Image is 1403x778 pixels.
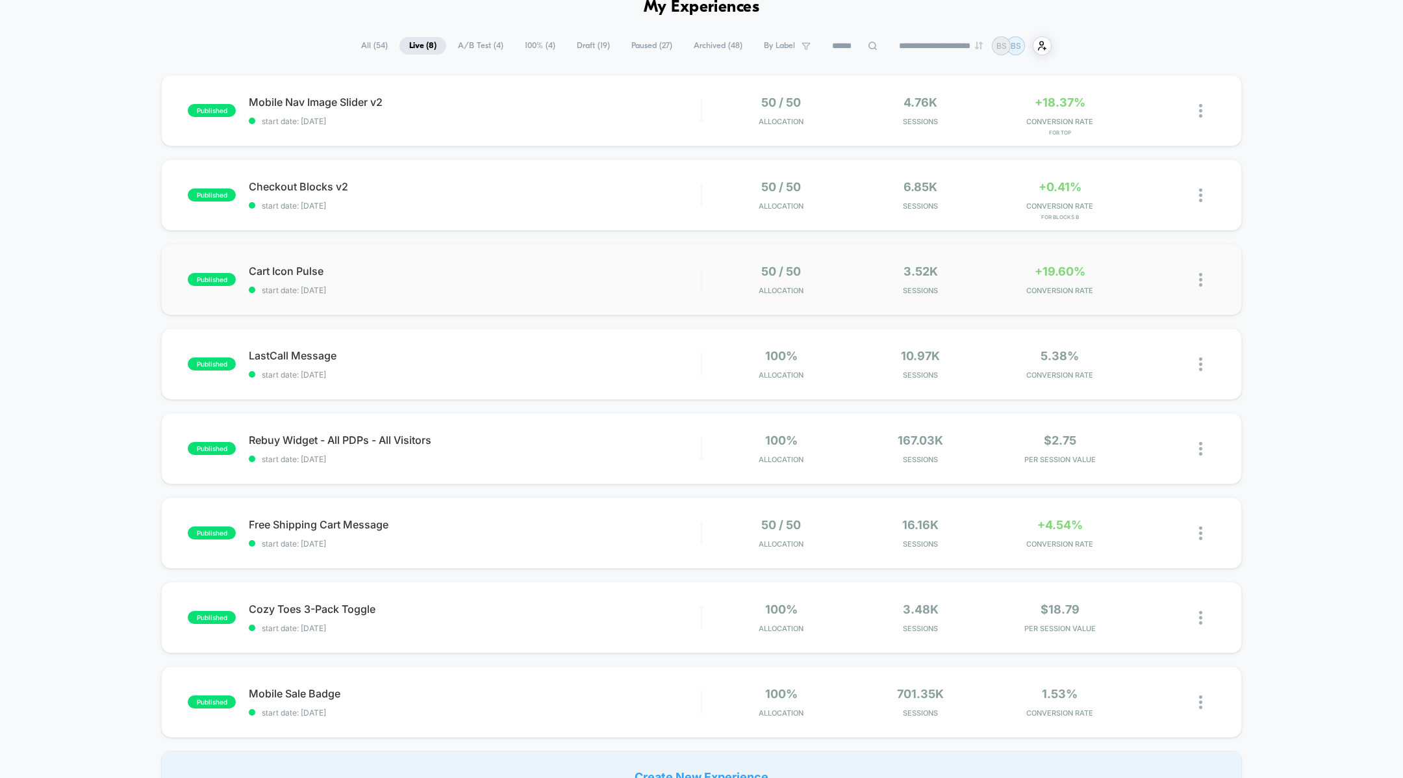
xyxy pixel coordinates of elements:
[1044,434,1076,447] span: $2.75
[249,201,701,211] span: start date: [DATE]
[1039,180,1081,194] span: +0.41%
[759,201,803,211] span: Allocation
[994,214,1126,220] span: for Blocks B
[854,455,987,464] span: Sessions
[1042,687,1078,701] span: 1.53%
[761,180,801,194] span: 50 / 50
[904,96,937,109] span: 4.76k
[188,695,236,708] span: published
[765,349,798,363] span: 100%
[902,518,939,532] span: 16.16k
[249,265,701,278] span: Cart Icon Pulse
[994,201,1126,211] span: CONVERSION RATE
[1035,265,1085,278] span: +19.60%
[249,708,701,718] span: start date: [DATE]
[448,37,513,55] span: A/B Test ( 4 )
[975,42,983,49] img: end
[515,37,565,55] span: 100% ( 4 )
[249,623,701,633] span: start date: [DATE]
[399,37,446,55] span: Live ( 8 )
[765,603,798,616] span: 100%
[994,539,1126,549] span: CONVERSION RATE
[188,104,236,117] span: published
[684,37,752,55] span: Archived ( 48 )
[1037,518,1083,532] span: +4.54%
[761,96,801,109] span: 50 / 50
[249,285,701,295] span: start date: [DATE]
[994,286,1126,295] span: CONVERSION RATE
[854,708,987,718] span: Sessions
[188,526,236,539] span: published
[897,687,944,701] span: 701.35k
[854,286,987,295] span: Sessions
[994,624,1126,633] span: PER SESSION VALUE
[1035,96,1085,109] span: +18.37%
[759,117,803,126] span: Allocation
[898,434,943,447] span: 167.03k
[351,37,398,55] span: All ( 54 )
[761,265,801,278] span: 50 / 50
[188,357,236,370] span: published
[1199,611,1202,625] img: close
[1199,526,1202,540] img: close
[249,349,701,362] span: LastCall Message
[759,708,803,718] span: Allocation
[765,434,798,447] span: 100%
[994,455,1126,464] span: PER SESSION VALUE
[904,180,937,194] span: 6.85k
[1041,603,1080,616] span: $18.79
[994,708,1126,718] span: CONVERSION RATE
[1041,349,1079,363] span: 5.38%
[759,539,803,549] span: Allocation
[759,286,803,295] span: Allocation
[765,687,798,701] span: 100%
[854,624,987,633] span: Sessions
[188,273,236,286] span: published
[764,41,795,51] span: By Label
[1199,273,1202,287] img: close
[761,518,801,532] span: 50 / 50
[994,129,1126,136] span: for Top
[1199,357,1202,371] img: close
[994,117,1126,126] span: CONVERSION RATE
[622,37,682,55] span: Paused ( 27 )
[249,454,701,464] span: start date: [DATE]
[904,265,938,278] span: 3.52k
[1199,695,1202,709] img: close
[903,603,939,616] span: 3.48k
[188,442,236,455] span: published
[854,201,987,211] span: Sessions
[249,434,701,447] span: Rebuy Widget - All PDPs - All Visitors
[759,455,803,464] span: Allocation
[1199,188,1202,202] img: close
[188,188,236,201] span: published
[854,117,987,126] span: Sessions
[1199,442,1202,456] img: close
[249,180,701,193] span: Checkout Blocks v2
[567,37,620,55] span: Draft ( 19 )
[994,370,1126,380] span: CONVERSION RATE
[249,116,701,126] span: start date: [DATE]
[1011,41,1021,51] p: BS
[901,349,940,363] span: 10.97k
[249,687,701,700] span: Mobile Sale Badge
[854,370,987,380] span: Sessions
[1199,104,1202,118] img: close
[759,370,803,380] span: Allocation
[249,370,701,380] span: start date: [DATE]
[854,539,987,549] span: Sessions
[759,624,803,633] span: Allocation
[188,611,236,624] span: published
[249,518,701,531] span: Free Shipping Cart Message
[249,96,701,109] span: Mobile Nav Image Slider v2
[249,539,701,549] span: start date: [DATE]
[249,603,701,616] span: Cozy Toes 3-Pack Toggle
[996,41,1007,51] p: BS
